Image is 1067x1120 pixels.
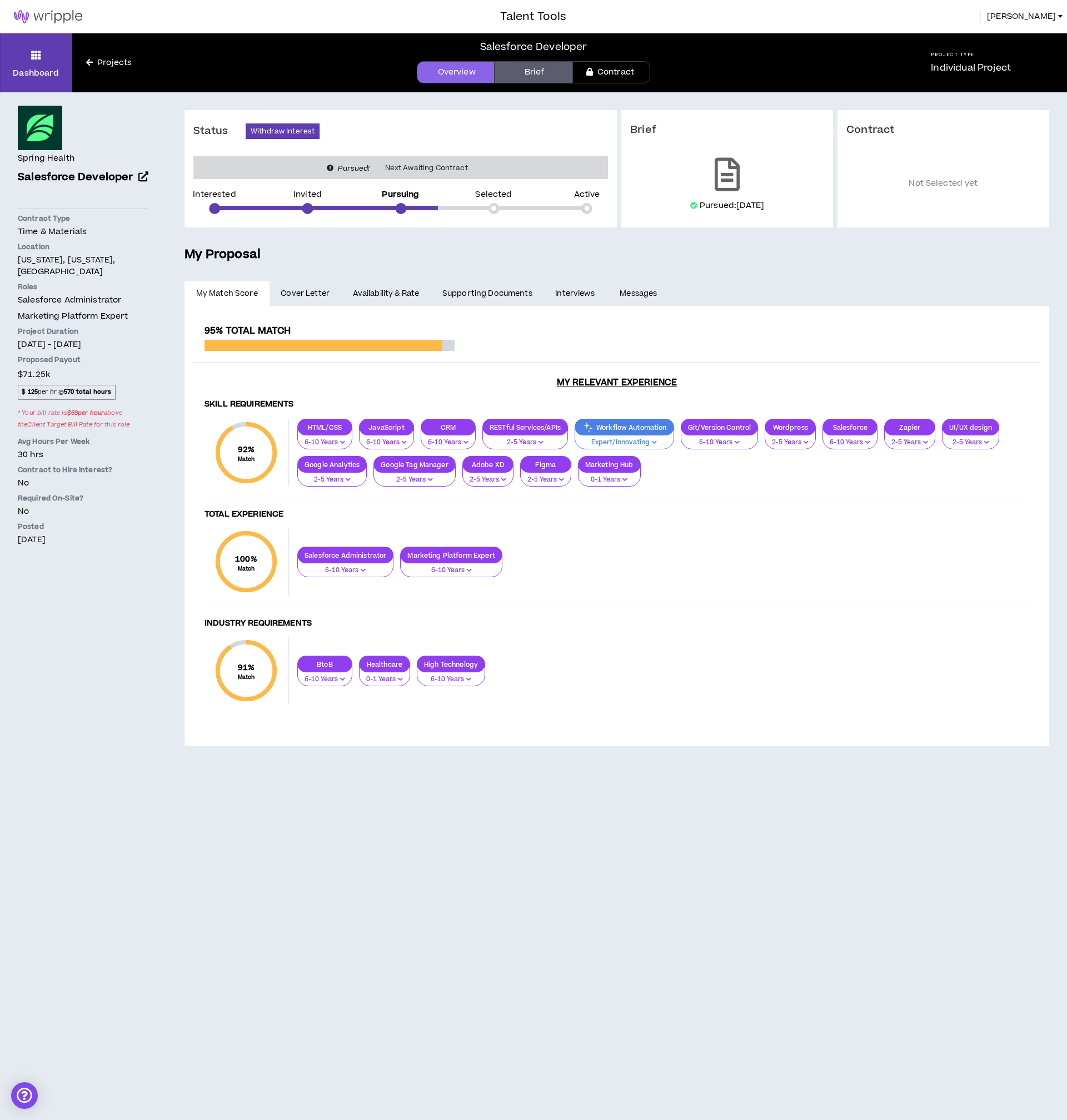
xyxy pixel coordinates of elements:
p: [DATE] - [DATE] [18,339,149,350]
a: Interviews [544,281,609,306]
p: Workflow Automation [575,423,674,432]
button: 0-1 Years [578,465,641,487]
p: Pursuing [382,191,419,199]
p: Time & Materials [18,226,149,237]
span: 95% Total Match [205,324,291,338]
p: 6-10 Years [688,438,751,448]
p: 6-10 Years [428,438,468,448]
span: Salesforce Administrator [18,294,121,306]
p: 6-10 Years [305,675,345,685]
p: Posted [18,522,149,532]
button: 2-5 Years [520,465,571,487]
button: 6-10 Years [681,428,759,449]
p: Wordpress [765,423,815,432]
a: Availability & Rate [341,281,431,306]
button: 6-10 Years [297,556,393,577]
span: 91 % [238,662,255,673]
p: 6-10 Years [305,566,386,576]
h3: Status [193,125,246,138]
small: Match [238,455,255,463]
a: Supporting Documents [431,281,544,306]
p: Healthcare [360,660,410,668]
button: Withdraw Interest [246,123,320,139]
h4: Spring Health [18,152,74,165]
a: Salesforce Developer [18,170,149,186]
strong: $ 69 per hour [67,409,104,417]
p: Figma [521,460,571,469]
p: Invited [293,191,322,199]
button: 6-10 Years [297,428,352,449]
p: UI/UX design [943,423,999,432]
p: Marketing Hub [579,460,640,469]
h3: Talent Tools [500,8,566,25]
span: 100 % [235,553,257,565]
p: Project Duration [18,326,149,336]
p: Expert/Innovating [582,438,667,448]
button: 2-5 Years [462,465,513,487]
p: Git/Version Control [681,423,758,432]
h5: My Proposal [185,245,1049,264]
span: [PERSON_NAME] [987,11,1056,23]
p: Salesforce [823,423,877,432]
p: [DATE] [18,534,149,546]
p: RESTful Services/APIs [483,423,567,432]
h5: Project Type [931,51,1011,58]
a: Messages [609,281,671,306]
p: 0-1 Years [366,675,403,685]
div: Open Intercom Messenger [11,1082,38,1109]
p: Proposed Payout [18,355,149,365]
button: 2-5 Years [765,428,816,449]
button: 0-1 Years [359,665,410,686]
h3: Contract [846,123,1040,137]
p: Roles [18,282,149,292]
p: [US_STATE], [US_STATE], [GEOGRAPHIC_DATA] [18,254,149,277]
p: 6-10 Years [305,438,345,448]
p: Location [18,242,149,252]
a: Overview [417,61,495,83]
h4: Skill Requirements [205,399,1029,410]
span: * Your bill rate is above the Client Target Bill Rate for this role [18,405,149,432]
p: Adobe XD [463,460,513,469]
p: 30 hrs [18,449,149,460]
p: Contract Type [18,214,149,224]
p: No [18,477,149,489]
p: Active [574,191,600,199]
i: Pursued! [338,163,370,174]
span: Cover Letter [281,288,330,300]
a: My Match Score [185,281,270,306]
p: 2-5 Years [381,475,448,485]
button: 6-10 Years [417,665,485,686]
p: High Technology [417,660,485,668]
button: 6-10 Years [359,428,414,449]
p: Google Analytics [298,460,366,469]
p: Google Tag Manager [374,460,455,469]
p: 2-5 Years [305,475,360,485]
p: 2-5 Years [891,438,928,448]
p: 6-10 Years [366,438,407,448]
span: per hr @ [18,385,116,399]
button: Expert/Innovating [575,428,674,449]
button: 6-10 Years [400,556,502,577]
small: Match [235,565,257,573]
p: Pursued: [DATE] [700,200,764,211]
p: JavaScript [360,423,413,432]
button: 6-10 Years [822,428,877,449]
button: 6-10 Years [421,428,476,449]
span: $71.25k [18,367,50,382]
p: 6-10 Years [424,675,478,685]
p: 2-5 Years [470,475,506,485]
p: 2-5 Years [949,438,992,448]
span: 92 % [238,444,255,455]
p: Individual Project [931,61,1011,75]
p: Selected [475,191,512,199]
p: 2-5 Years [490,438,561,448]
strong: $ 125 [22,388,38,396]
a: Projects [72,57,146,69]
p: Zapier [885,423,935,432]
button: 2-5 Years [942,428,999,449]
p: Required On-Site? [18,493,149,503]
span: Next Awaiting Contract [378,162,475,174]
p: 0-1 Years [585,475,634,485]
a: Contract [572,61,650,83]
p: Interested [193,191,236,199]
